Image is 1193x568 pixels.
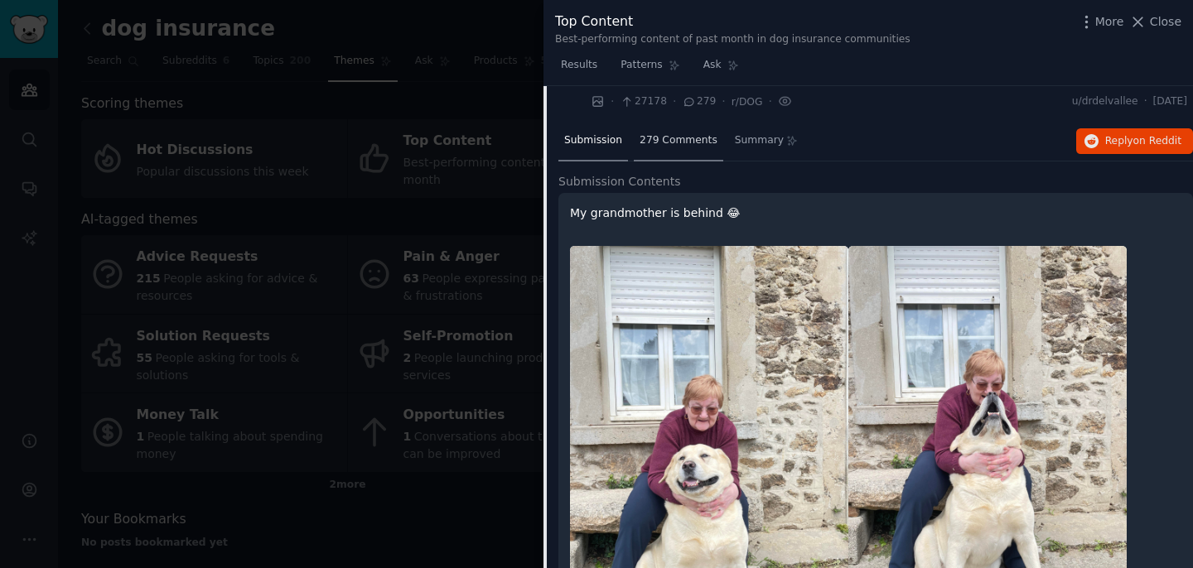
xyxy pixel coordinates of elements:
[1144,94,1147,109] span: ·
[682,94,716,109] span: 279
[1150,13,1181,31] span: Close
[570,205,1181,222] p: My grandmother is behind 😂
[1105,134,1181,149] span: Reply
[735,133,784,148] span: Summary
[768,93,771,110] span: ·
[561,58,597,73] span: Results
[1133,135,1181,147] span: on Reddit
[722,93,725,110] span: ·
[1078,13,1124,31] button: More
[555,12,910,32] div: Top Content
[703,58,722,73] span: Ask
[611,93,614,110] span: ·
[621,58,662,73] span: Patterns
[698,52,745,86] a: Ask
[555,52,603,86] a: Results
[732,96,763,108] span: r/DOG
[555,32,910,47] div: Best-performing content of past month in dog insurance communities
[558,173,681,190] span: Submission Contents
[1095,13,1124,31] span: More
[1129,13,1181,31] button: Close
[673,93,676,110] span: ·
[1072,94,1138,109] span: u/drdelvallee
[1076,128,1193,155] button: Replyon Reddit
[564,133,622,148] span: Submission
[620,94,666,109] span: 27178
[615,52,685,86] a: Patterns
[1153,94,1187,109] span: [DATE]
[640,133,717,148] span: 279 Comments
